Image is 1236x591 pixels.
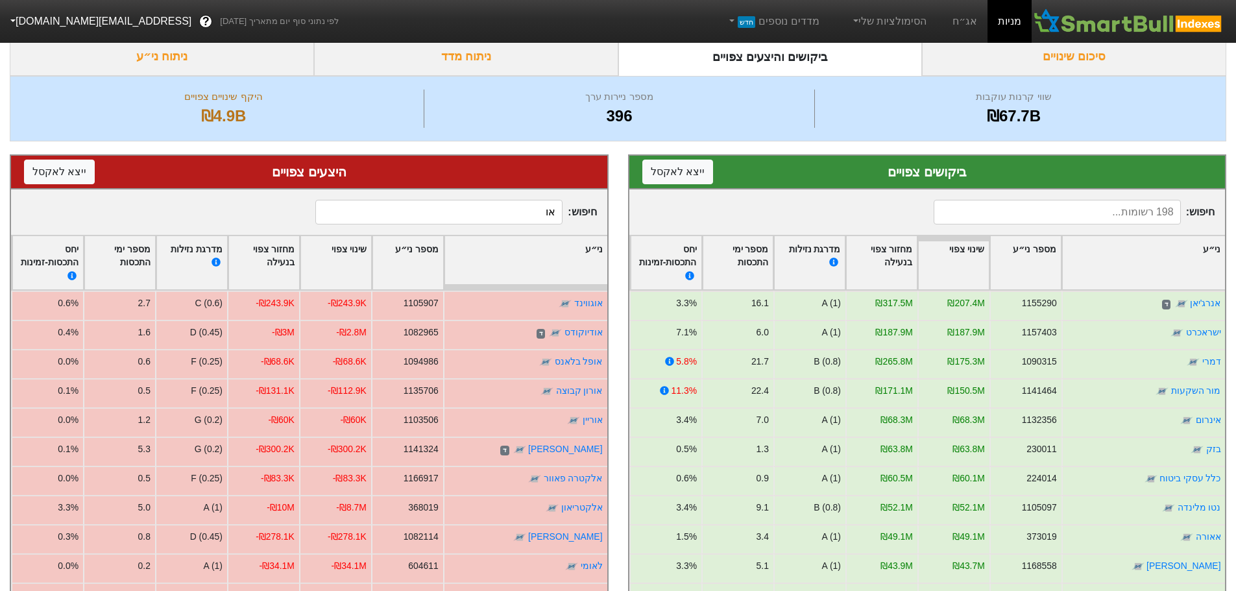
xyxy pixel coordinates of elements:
[267,501,295,514] div: -₪10M
[934,200,1215,224] span: חיפוש :
[328,384,367,398] div: -₪112.9K
[1159,473,1220,483] a: כלל עסקי ביטוח
[676,442,697,456] div: 0.5%
[537,329,545,339] span: ד
[191,355,223,368] div: F (0.25)
[1156,385,1169,398] img: tase link
[328,530,367,544] div: -₪278.1K
[1195,531,1220,542] a: אאורה
[947,326,984,339] div: ₪187.9M
[191,472,223,485] div: F (0.25)
[990,236,1061,290] div: Toggle SortBy
[574,298,603,308] a: אוגווינד
[952,472,985,485] div: ₪60.1M
[138,442,151,456] div: 5.3
[567,415,580,428] img: tase link
[428,90,811,104] div: מספר ניירות ערך
[138,413,151,427] div: 1.2
[756,442,768,456] div: 1.3
[565,561,578,573] img: tase link
[138,296,151,310] div: 2.7
[138,384,151,398] div: 0.5
[1189,298,1220,308] a: אנרג'יאן
[27,104,420,128] div: ₪4.9B
[328,442,367,456] div: -₪300.2K
[559,298,572,311] img: tase link
[202,13,210,30] span: ?
[947,355,984,368] div: ₪175.3M
[1202,356,1220,367] a: דמרי
[539,356,552,369] img: tase link
[756,326,768,339] div: 6.0
[779,243,840,283] div: מדרגת נזילות
[24,160,95,184] button: ייצא לאקסל
[27,90,420,104] div: היקף שינויים צפויים
[751,296,768,310] div: 16.1
[58,530,79,544] div: 0.3%
[556,385,603,396] a: אורון קבוצה
[1187,356,1200,369] img: tase link
[404,355,439,368] div: 1094986
[315,200,563,224] input: 198 רשומות...
[774,236,845,290] div: Toggle SortBy
[58,413,79,427] div: 0.0%
[845,8,932,34] a: הסימולציות שלי
[58,442,79,456] div: 0.1%
[17,243,79,283] div: יחס התכסות-זמינות
[138,530,151,544] div: 0.8
[1177,502,1220,513] a: נטו מלינדה
[1021,326,1056,339] div: 1157403
[544,473,603,483] a: אלקטרה פאוור
[428,104,811,128] div: 396
[260,559,295,573] div: -₪34.1M
[952,530,985,544] div: ₪49.1M
[58,355,79,368] div: 0.0%
[581,561,603,571] a: לאומי
[528,444,602,454] a: [PERSON_NAME]
[875,296,912,310] div: ₪317.5M
[513,444,526,457] img: tase link
[880,413,913,427] div: ₪68.3M
[204,501,223,514] div: A (1)
[756,530,768,544] div: 3.4
[922,38,1226,76] div: סיכום שינויים
[1170,327,1183,340] img: tase link
[138,355,151,368] div: 0.6
[821,296,840,310] div: A (1)
[676,501,697,514] div: 3.4%
[561,502,603,513] a: אלקטריאון
[500,446,509,456] span: ד
[261,355,295,368] div: -₪68.6K
[564,327,603,337] a: אודיוקודס
[676,355,697,368] div: 5.8%
[703,236,773,290] div: Toggle SortBy
[1026,472,1056,485] div: 224014
[190,326,223,339] div: D (0.45)
[721,8,825,34] a: מדדים נוספיםחדש
[738,16,755,28] span: חדש
[671,384,696,398] div: 11.3%
[195,413,223,427] div: G (0.2)
[952,413,985,427] div: ₪68.3M
[58,559,79,573] div: 0.0%
[642,160,713,184] button: ייצא לאקסל
[1161,300,1170,310] span: ד
[1021,355,1056,368] div: 1090315
[1195,415,1220,425] a: אינרום
[880,559,913,573] div: ₪43.9M
[952,442,985,456] div: ₪63.8M
[756,501,768,514] div: 9.1
[642,162,1213,182] div: ביקושים צפויים
[333,355,367,368] div: -₪68.6K
[138,501,151,514] div: 5.0
[934,200,1181,224] input: 198 רשומות...
[676,472,697,485] div: 0.6%
[821,472,840,485] div: A (1)
[676,530,697,544] div: 1.5%
[1206,444,1220,454] a: בזק
[821,413,840,427] div: A (1)
[1144,473,1157,486] img: tase link
[880,472,913,485] div: ₪60.5M
[751,355,768,368] div: 21.7
[404,472,439,485] div: 1166917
